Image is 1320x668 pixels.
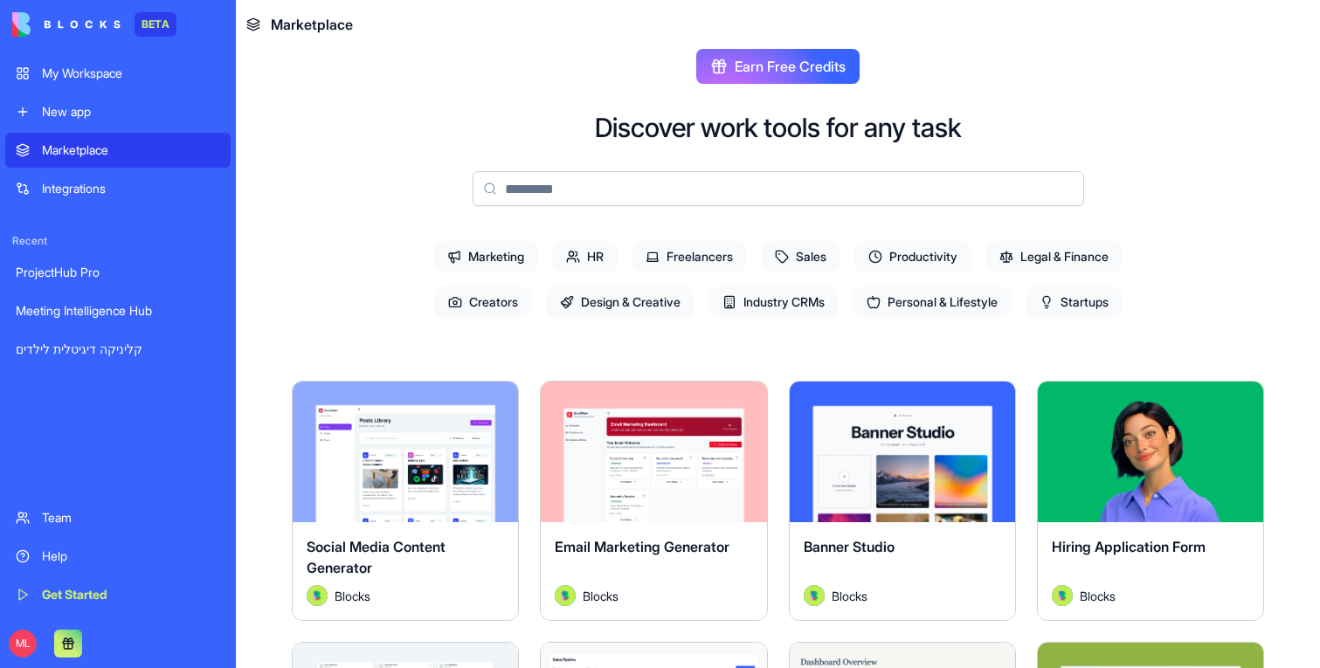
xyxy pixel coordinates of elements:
a: Help [5,539,231,574]
span: Marketplace [271,14,353,35]
span: Legal & Finance [985,241,1123,272]
img: Avatar [804,585,825,606]
img: Avatar [307,585,328,606]
span: Creators [434,286,532,318]
span: Design & Creative [546,286,695,318]
span: Personal & Lifestyle [853,286,1012,318]
div: Help [42,547,220,565]
div: Marketplace [42,141,220,159]
div: My Workspace [42,65,220,82]
span: Hiring Application Form [1052,538,1206,555]
a: Hiring Application FormAvatarBlocks [1037,381,1264,621]
img: logo [12,12,121,37]
a: Banner StudioAvatarBlocks [789,381,1016,621]
div: Get Started [42,586,220,603]
img: Avatar [1052,585,1073,606]
a: My Workspace [5,56,231,91]
a: New app [5,94,231,129]
span: Industry CRMs [708,286,839,318]
span: Blocks [832,587,867,605]
div: ProjectHub Pro [16,264,220,281]
span: Startups [1026,286,1123,318]
div: Banner Studio [804,536,1001,585]
div: BETA [135,12,176,37]
a: Email Marketing GeneratorAvatarBlocks [540,381,767,621]
a: BETA [12,12,176,37]
span: Marketing [433,241,538,272]
span: Productivity [854,241,971,272]
span: Freelancers [632,241,747,272]
span: Social Media Content Generator [307,538,446,576]
div: New app [42,103,220,121]
div: Integrations [42,180,220,197]
a: ProjectHub Pro [5,255,231,290]
span: Blocks [335,587,370,605]
a: Meeting Intelligence Hub [5,293,231,328]
div: Hiring Application Form [1052,536,1249,585]
span: Sales [761,241,840,272]
a: Social Media Content GeneratorAvatarBlocks [292,381,519,621]
div: קליניקה דיגיטלית לילדים [16,341,220,358]
span: ML [9,630,37,658]
div: Team [42,509,220,527]
span: Recent [5,234,231,248]
a: Marketplace [5,133,231,168]
a: Get Started [5,577,231,612]
span: Email Marketing Generator [555,538,729,555]
span: Blocks [583,587,619,605]
img: Avatar [555,585,576,606]
span: Banner Studio [804,538,895,555]
div: Meeting Intelligence Hub [16,302,220,320]
button: Earn Free Credits [696,49,860,84]
div: Social Media Content Generator [307,536,504,585]
h2: Discover work tools for any task [595,112,961,143]
span: Earn Free Credits [735,56,846,77]
span: Blocks [1080,587,1116,605]
div: Email Marketing Generator [555,536,752,585]
a: Team [5,500,231,535]
a: Integrations [5,171,231,206]
span: HR [552,241,618,272]
a: קליניקה דיגיטלית לילדים [5,332,231,367]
